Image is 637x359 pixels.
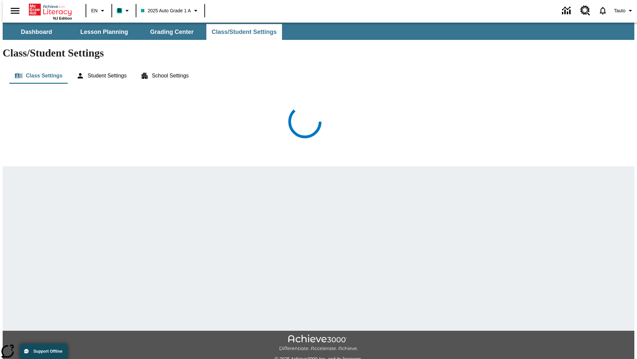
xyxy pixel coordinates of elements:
[3,24,283,40] div: SubNavbar
[3,23,634,40] div: SubNavbar
[71,68,132,84] button: Student Settings
[138,5,202,17] button: Class: 2025 Auto Grade 1 A, Select your class
[135,68,194,84] button: School Settings
[34,349,62,354] span: Support Offline
[20,344,68,359] button: Support Offline
[212,28,277,36] span: Class/Student Settings
[80,28,128,36] span: Lesson Planning
[3,47,634,59] h1: Class/Student Settings
[611,5,637,17] button: Profile/Settings
[150,28,193,36] span: Grading Center
[139,24,205,40] button: Grading Center
[29,3,72,16] a: Home
[576,2,594,20] a: Resource Center, Will open in new tab
[206,24,282,40] button: Class/Student Settings
[3,24,70,40] button: Dashboard
[141,7,191,14] span: 2025 Auto Grade 1 A
[118,6,121,15] span: B
[71,24,137,40] button: Lesson Planning
[9,68,68,84] button: Class Settings
[53,16,72,20] span: NJ Edition
[88,5,109,17] button: Language: EN, Select a language
[91,7,98,14] span: EN
[29,2,72,20] div: Home
[5,1,25,21] button: Open side menu
[558,2,576,20] a: Data Center
[614,7,625,14] span: Tauto
[9,68,628,84] div: Class/Student Settings
[279,335,358,352] img: Achieve3000 Differentiate Accelerate Achieve
[114,5,134,17] button: Boost Class color is teal. Change class color
[594,2,611,19] a: Notifications
[21,28,52,36] span: Dashboard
